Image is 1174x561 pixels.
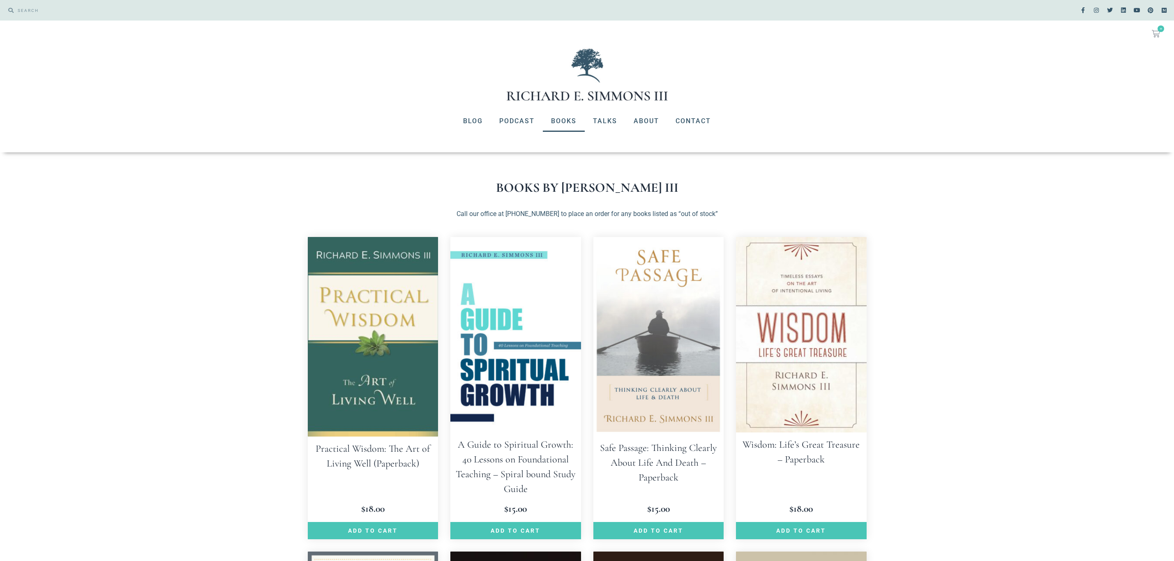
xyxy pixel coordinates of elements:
span: $ [647,503,651,515]
span: $ [361,503,365,515]
a: Podcast [491,110,543,132]
img: A Guide to Spiritual Growth: 40 Lessons on Foundational Teaching - Spiral bound Study Guide [450,237,581,432]
a: Talks [585,110,625,132]
span: $ [504,503,508,515]
a: Contact [667,110,719,132]
a: Wisdom: Life’s Great Treasure – Paperback $18.00 [736,237,867,516]
a: About [625,110,667,132]
img: Practical Wisdom: The Art of Living Well (Paperback) [308,237,438,437]
bdi: 15.00 [647,503,670,515]
a: Safe Passage: Thinking Clearly About Life And Death – Paperback $15.00 [593,237,724,516]
bdi: 15.00 [504,503,527,515]
img: Safe Passage: Thinking Clearly About Life And Death - Paperback [593,237,724,436]
bdi: 18.00 [361,503,385,515]
a: Add to cart: “Practical Wisdom: The Art of Living Well (Paperback)” [308,522,438,539]
span: $ [789,503,793,515]
h2: A Guide to Spiritual Growth: 40 Lessons on Foundational Teaching – Spiral bound Study Guide [450,432,581,501]
h1: Books by [PERSON_NAME] III [308,181,867,194]
a: Add to cart: “Wisdom: Life's Great Treasure - Paperback” [736,522,867,539]
a: 0 [1142,25,1170,43]
a: Practical Wisdom: The Art of Living Well (Paperback) $18.00 [308,237,438,516]
a: Books [543,110,585,132]
h2: Practical Wisdom: The Art of Living Well (Paperback) [308,437,438,476]
a: Blog [455,110,491,132]
bdi: 18.00 [789,503,813,515]
a: Add to cart: “Safe Passage: Thinking Clearly About Life And Death - Paperback” [593,522,724,539]
p: Call our office at [PHONE_NUMBER] to place an order for any books listed as “out of stock” [308,209,867,219]
a: Add to cart: “A Guide to Spiritual Growth: 40 Lessons on Foundational Teaching - Spiral bound Stu... [450,522,581,539]
h2: Wisdom: Life’s Great Treasure – Paperback [736,432,867,472]
h2: Safe Passage: Thinking Clearly About Life And Death – Paperback [593,436,724,490]
input: SEARCH [14,4,583,16]
a: A Guide to Spiritual Growth: 40 Lessons on Foundational Teaching – Spiral bound Study Guide $15.00 [450,237,581,516]
img: Wisdom: Life's Great Treasure - Paperback [736,237,867,432]
span: 0 [1158,25,1164,32]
